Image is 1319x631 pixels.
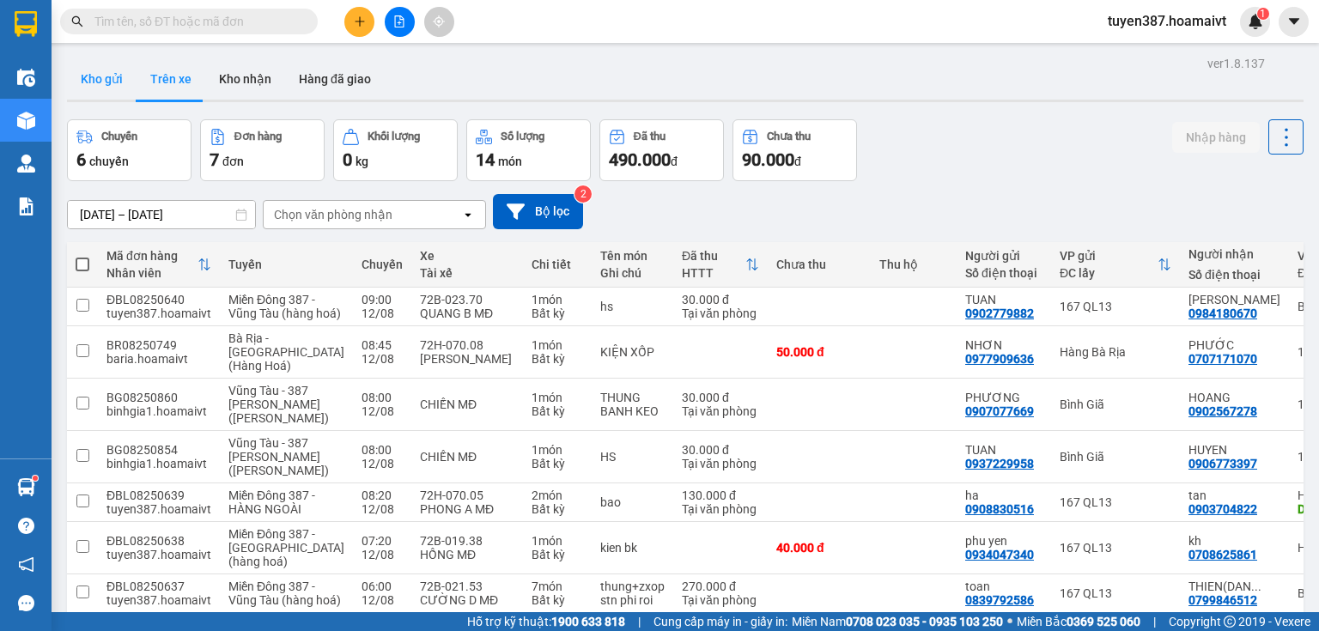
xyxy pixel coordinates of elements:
div: Người nhận [1188,247,1280,261]
div: [PERSON_NAME] [420,352,514,366]
div: 30.000 đ [682,443,759,457]
button: Đã thu490.000đ [599,119,724,181]
div: tan [1188,488,1280,502]
div: ha [965,488,1042,502]
div: Thanh [1188,293,1280,306]
div: Chuyến [101,130,137,143]
button: Chuyến6chuyến [67,119,191,181]
div: binhgia1.hoamaivt [106,404,211,418]
div: Chi tiết [532,258,583,271]
button: Số lượng14món [466,119,591,181]
div: ĐBL08250637 [106,579,211,593]
div: 0799846512 [1188,593,1257,607]
div: HỒNG MĐ [420,548,514,561]
div: stn phi roi [600,593,665,607]
div: TUAN [15,35,135,56]
div: 06:00 [362,579,403,593]
span: Nhận: [147,16,188,34]
div: [PERSON_NAME] [147,35,284,56]
div: ĐC lấy [1060,266,1158,280]
span: kg [356,155,368,168]
th: Toggle SortBy [1051,242,1180,288]
div: BG08250854 [106,443,211,457]
div: CƯỜNG D MĐ [420,593,514,607]
div: 08:00 [362,391,403,404]
div: PHƯỚC [1188,338,1280,352]
span: Hỗ trợ kỹ thuật: [467,612,625,631]
div: 07:20 [362,534,403,548]
button: Trên xe [137,58,205,100]
div: Đơn hàng [234,130,282,143]
span: | [638,612,641,631]
div: 0707171070 [1188,352,1257,366]
div: 167 QL13 [1060,495,1171,509]
strong: 1900 633 818 [551,615,625,628]
div: 30.000 đ [682,391,759,404]
div: Tại văn phòng [682,593,759,607]
div: Ghi chú [600,266,665,280]
span: Vũng Tàu - 387 [PERSON_NAME] ([PERSON_NAME]) [228,384,329,425]
div: HUYEN [1188,443,1280,457]
span: ⚪️ [1007,618,1012,625]
div: Số điện thoại [965,266,1042,280]
img: icon-new-feature [1248,14,1263,29]
div: 0984180670 [1188,306,1257,320]
div: Khối lượng [368,130,420,143]
svg: open [461,208,475,221]
div: 40.000 đ [776,541,862,555]
div: BR08250749 [106,338,211,352]
div: 72B-019.38 [420,534,514,548]
button: Kho gửi [67,58,137,100]
div: 72B-023.70 [420,293,514,306]
span: plus [354,15,366,27]
div: kien bk [600,541,665,555]
div: Chưa thu [776,258,862,271]
div: VP gửi [1060,249,1158,263]
div: TUAN [965,293,1042,306]
div: Người gửi [965,249,1042,263]
div: ĐBL08250640 [106,293,211,306]
div: PHƯƠNG [965,391,1042,404]
div: 1 món [532,338,583,352]
sup: 2 [574,185,592,203]
div: toan [965,579,1042,593]
span: caret-down [1286,14,1302,29]
button: Nhập hàng [1172,122,1260,153]
div: 0902567278 [1188,404,1257,418]
div: 08:00 [362,443,403,457]
div: TUAN [965,443,1042,457]
div: 0902779882 [965,306,1034,320]
div: QUANG B MĐ [420,306,514,320]
strong: 0708 023 035 - 0935 103 250 [846,615,1003,628]
span: món [498,155,522,168]
sup: 1 [33,476,38,481]
div: 12/08 [362,457,403,470]
div: 72H-070.05 [420,488,514,502]
span: question-circle [18,518,34,534]
span: copyright [1224,616,1236,628]
div: 0902779882 [15,56,135,80]
span: Bà Rịa - [GEOGRAPHIC_DATA] (Hàng Hoá) [228,331,344,373]
div: Bình Giã [147,15,284,35]
img: warehouse-icon [17,112,35,130]
div: HTTT [682,266,745,280]
span: 6 [76,149,86,170]
span: search [71,15,83,27]
button: Bộ lọc [493,194,583,229]
button: aim [424,7,454,37]
img: warehouse-icon [17,69,35,87]
span: Miền Đông 387 - Vũng Tàu (hàng hoá) [228,293,341,320]
span: notification [18,556,34,573]
div: NHƠN [965,338,1042,352]
button: Đơn hàng7đơn [200,119,325,181]
span: 1 [1260,8,1266,20]
div: 12/08 [362,404,403,418]
div: Số điện thoại [1188,268,1280,282]
span: tuyen387.hoamaivt [1094,10,1240,32]
span: message [18,595,34,611]
div: 0708625861 [1188,548,1257,561]
div: Bất kỳ [532,404,583,418]
div: Bất kỳ [532,548,583,561]
img: logo-vxr [15,11,37,37]
div: Tuyến [228,258,344,271]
